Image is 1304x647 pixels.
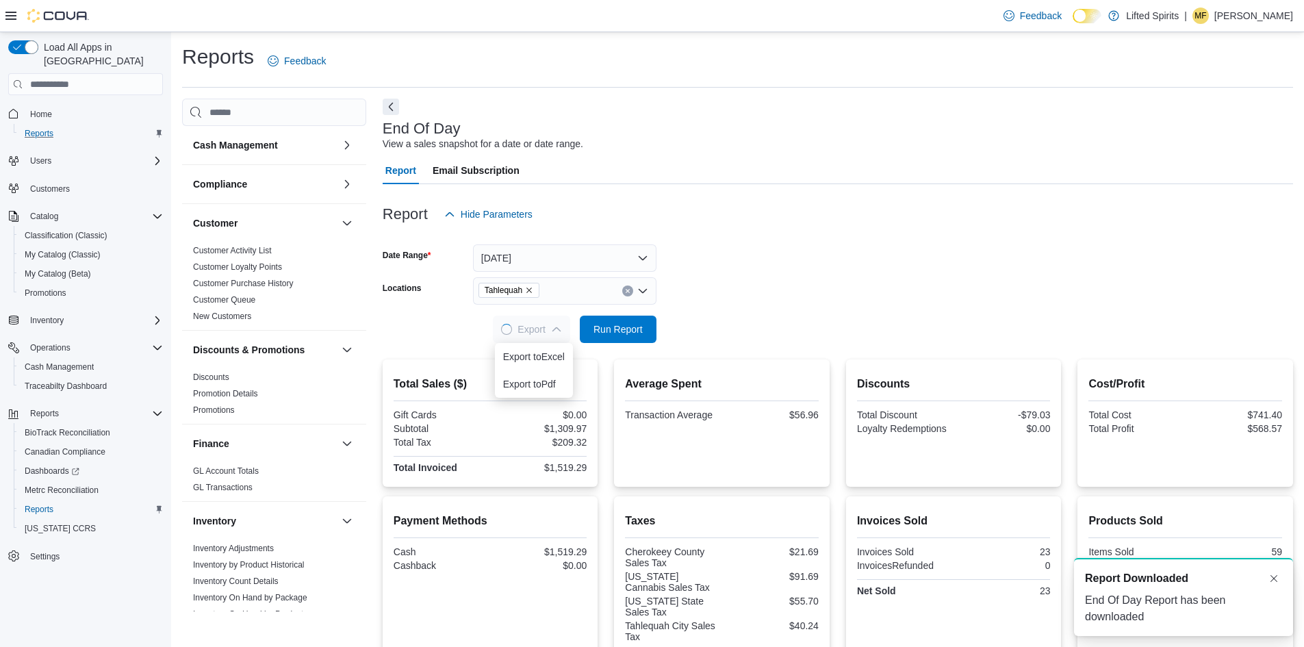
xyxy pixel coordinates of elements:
a: Reports [19,501,59,518]
h3: Cash Management [193,138,278,152]
button: Cash Management [193,138,336,152]
h2: Products Sold [1088,513,1282,529]
button: Operations [25,340,76,356]
span: Load All Apps in [GEOGRAPHIC_DATA] [38,40,163,68]
span: Cash Management [25,361,94,372]
div: Discounts & Promotions [182,369,366,424]
span: Canadian Compliance [25,446,105,457]
button: Compliance [339,176,355,192]
div: $568.57 [1188,423,1282,434]
a: GL Transactions [193,483,253,492]
button: Finance [339,435,355,452]
span: Tahlequah [478,283,539,298]
button: Users [3,151,168,170]
a: Canadian Compliance [19,444,111,460]
a: BioTrack Reconciliation [19,424,116,441]
span: Inventory On Hand by Product [193,609,303,620]
span: Reports [30,408,59,419]
a: Feedback [998,2,1067,29]
span: [US_STATE] CCRS [25,523,96,534]
button: LoadingExport [493,316,570,343]
a: Customers [25,181,75,197]
button: Settings [3,546,168,566]
span: Classification (Classic) [25,230,107,241]
div: Notification [1085,570,1282,587]
h2: Average Spent [625,376,819,392]
span: BioTrack Reconciliation [19,424,163,441]
p: Lifted Spirits [1126,8,1179,24]
span: Catalog [30,211,58,222]
span: Home [25,105,163,122]
span: My Catalog (Beta) [25,268,91,279]
div: $40.24 [725,620,819,631]
span: Canadian Compliance [19,444,163,460]
button: Hide Parameters [439,201,538,228]
div: Tahlequah City Sales Tax [625,620,719,642]
button: Classification (Classic) [14,226,168,245]
div: Total Discount [857,409,951,420]
h1: Reports [182,43,254,71]
div: $1,519.29 [493,546,587,557]
div: Total Cost [1088,409,1182,420]
p: | [1184,8,1187,24]
h3: End Of Day [383,120,461,137]
div: [US_STATE] State Sales Tax [625,596,719,618]
span: Metrc Reconciliation [25,485,99,496]
span: Operations [30,342,71,353]
button: Inventory [25,312,69,329]
img: Cova [27,9,89,23]
div: $56.96 [725,409,819,420]
a: Feedback [262,47,331,75]
span: Inventory Count Details [193,576,279,587]
span: My Catalog (Beta) [19,266,163,282]
h3: Report [383,206,428,223]
button: My Catalog (Beta) [14,264,168,283]
span: Inventory [30,315,64,326]
label: Locations [383,283,422,294]
span: Settings [25,548,163,565]
span: Reports [19,501,163,518]
span: Inventory by Product Historical [193,559,305,570]
a: Inventory Adjustments [193,544,274,553]
span: Report Downloaded [1085,570,1188,587]
strong: Total Invoiced [394,462,457,473]
h2: Discounts [857,376,1051,392]
button: Inventory [3,311,168,330]
span: Users [25,153,163,169]
span: Promotions [19,285,163,301]
span: Operations [25,340,163,356]
strong: Net Sold [857,585,896,596]
span: MF [1194,8,1206,24]
button: [US_STATE] CCRS [14,519,168,538]
button: Users [25,153,57,169]
h2: Invoices Sold [857,513,1051,529]
div: Transaction Average [625,409,719,420]
button: Reports [14,500,168,519]
button: Cash Management [14,357,168,377]
button: Catalog [25,208,64,225]
span: Home [30,109,52,120]
span: Inventory Adjustments [193,543,274,554]
span: My Catalog (Classic) [19,246,163,263]
button: Customer [193,216,336,230]
span: Users [30,155,51,166]
div: Cherokeey County Sales Tax [625,546,719,568]
nav: Complex example [8,98,163,602]
div: $741.40 [1188,409,1282,420]
span: Run Report [593,322,643,336]
span: Promotions [25,288,66,299]
a: Inventory On Hand by Package [193,593,307,602]
a: Home [25,106,57,123]
a: Customer Queue [193,295,255,305]
button: Promotions [14,283,168,303]
button: [DATE] [473,244,656,272]
button: Reports [3,404,168,423]
span: Traceabilty Dashboard [25,381,107,392]
div: Total Profit [1088,423,1182,434]
span: Customers [30,183,70,194]
a: Settings [25,548,65,565]
div: Total Tax [394,437,487,448]
div: Cashback [394,560,487,571]
h3: Discounts & Promotions [193,343,305,357]
button: Reports [14,124,168,143]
